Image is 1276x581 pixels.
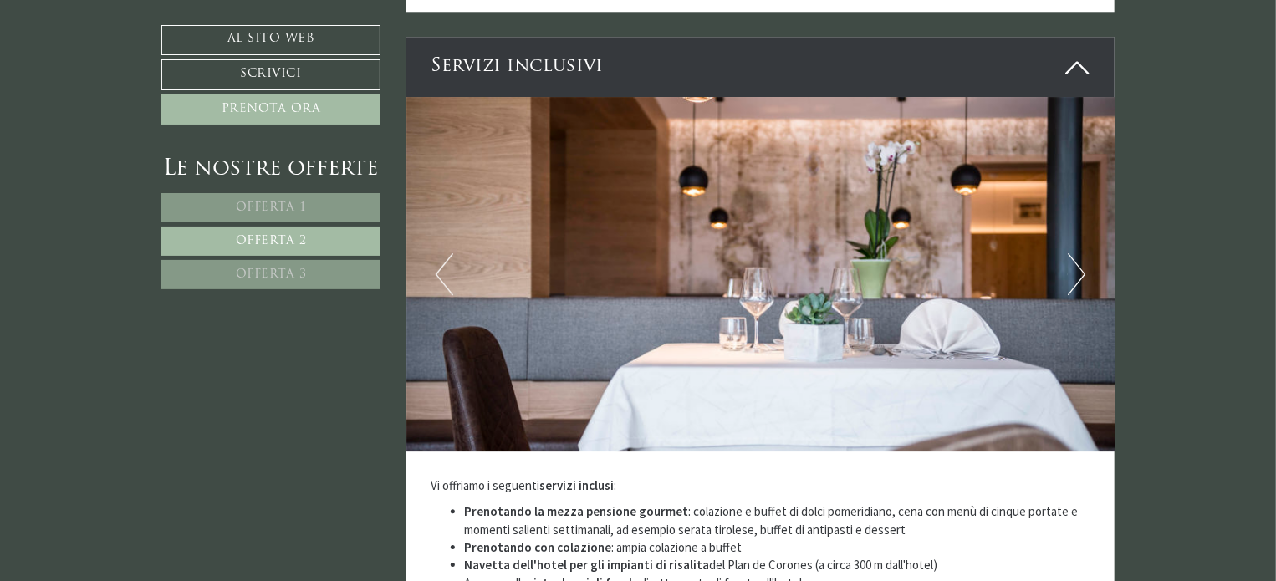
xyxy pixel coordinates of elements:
[236,201,307,214] font: Offerta 1
[312,18,348,33] font: [DATE]
[465,503,1079,537] font: : colazione e buffet di dolci pomeridiano, cena con menù di cinque portate e momenti salienti set...
[236,268,307,281] font: Offerta 3
[550,440,660,470] button: Inviare
[241,68,302,80] font: Scrivici
[161,59,380,89] a: Scrivici
[612,539,743,555] font: : ampia colazione a buffet
[161,25,380,55] a: Al sito web
[465,503,689,519] font: Prenotando la mezza pensione gourmet
[436,253,453,295] button: Precedente
[615,477,617,493] font: :
[25,48,125,59] font: Montis – Active Nature Spa
[710,557,938,573] font: del Plan de Corones (a circa 300 m dall'hotel)
[227,33,315,45] font: Al sito web
[576,448,634,461] font: Inviare
[431,477,540,493] font: Vi offriamo i seguenti
[236,235,307,247] font: Offerta 2
[608,557,710,573] font: impianti di risalita
[1068,253,1085,295] button: Prossimo
[431,57,604,76] font: Servizi inclusivi
[222,103,321,115] font: Prenota ora
[170,78,185,87] font: 13:17
[25,61,185,77] font: Salve, come possiamo aiutarla?
[164,158,379,181] font: Le nostre offerte
[540,477,615,493] font: servizi inclusi
[465,557,605,573] font: Navetta dell'hotel per gli
[161,94,380,125] a: Prenota ora
[465,539,612,555] font: Prenotando con colazione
